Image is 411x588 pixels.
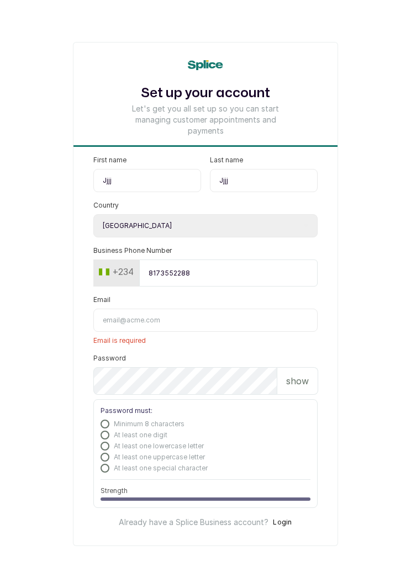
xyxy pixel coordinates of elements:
[114,453,205,462] span: At least one uppercase letter
[286,374,309,388] p: show
[127,103,284,136] p: Let's get you all set up so you can start managing customer appointments and payments
[114,442,204,451] span: At least one lowercase letter
[93,354,126,363] label: Password
[93,295,110,304] label: Email
[114,431,167,439] span: At least one digit
[93,201,119,210] label: Country
[101,406,310,415] p: Password must:
[93,246,172,255] label: Business Phone Number
[273,517,292,528] button: Login
[119,517,268,528] p: Already have a Splice Business account?
[93,309,318,332] input: email@acme.com
[114,464,208,473] span: At least one special character
[93,336,318,345] span: Email is required
[127,83,284,103] h1: Set up your account
[93,169,201,192] input: Enter first name here
[139,259,318,287] input: 9151930463
[114,420,185,428] span: Minimum 8 characters
[101,486,128,495] span: Strength
[210,169,318,192] input: Enter last name here
[210,156,243,165] label: Last name
[94,263,138,280] button: +234
[93,156,127,165] label: First name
